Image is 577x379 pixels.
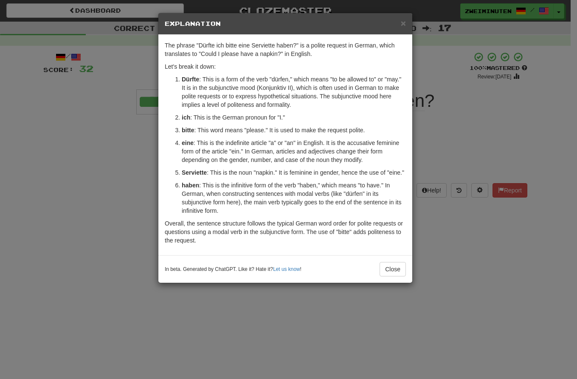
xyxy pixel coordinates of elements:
strong: bitte [182,127,194,134]
strong: Dürfte [182,76,199,83]
p: : This is the infinitive form of the verb "haben," which means "to have." In German, when constru... [182,181,406,215]
button: Close [401,19,406,28]
button: Close [380,262,406,276]
small: In beta. Generated by ChatGPT. Like it? Hate it? ! [165,266,301,273]
p: : This is the German pronoun for "I." [182,113,406,122]
p: : This is the indefinite article "a" or "an" in English. It is the accusative feminine form of th... [182,139,406,164]
p: : This word means "please." It is used to make the request polite. [182,126,406,134]
h5: Explanation [165,20,406,28]
p: The phrase "Dürfte ich bitte eine Serviette haben?" is a polite request in German, which translat... [165,41,406,58]
strong: haben [182,182,199,189]
p: Overall, the sentence structure follows the typical German word order for polite requests or ques... [165,219,406,245]
p: : This is the noun "napkin." It is feminine in gender, hence the use of "eine." [182,168,406,177]
strong: Serviette [182,169,207,176]
p: : This is a form of the verb "dürfen," which means "to be allowed to" or "may." It is in the subj... [182,75,406,109]
strong: eine [182,139,194,146]
p: Let's break it down: [165,62,406,71]
a: Let us know [273,266,300,272]
strong: ich [182,114,190,121]
span: × [401,18,406,28]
